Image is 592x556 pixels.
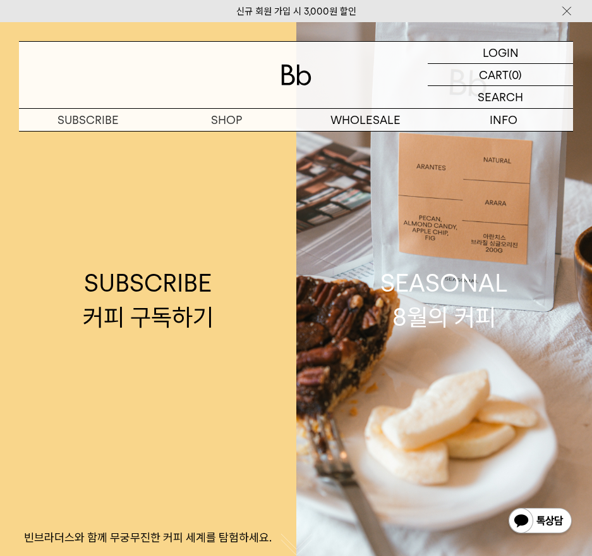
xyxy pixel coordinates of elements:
[157,109,296,131] a: SHOP
[507,507,573,537] img: 카카오톡 채널 1:1 채팅 버튼
[479,64,509,85] p: CART
[509,64,522,85] p: (0)
[296,109,435,131] p: WHOLESALE
[19,109,157,131] a: SUBSCRIBE
[478,86,523,108] p: SEARCH
[380,266,508,333] div: SEASONAL 8월의 커피
[281,65,311,85] img: 로고
[483,42,519,63] p: LOGIN
[435,109,573,131] p: INFO
[428,42,573,64] a: LOGIN
[428,64,573,86] a: CART (0)
[83,266,214,333] div: SUBSCRIBE 커피 구독하기
[236,6,356,17] a: 신규 회원 가입 시 3,000원 할인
